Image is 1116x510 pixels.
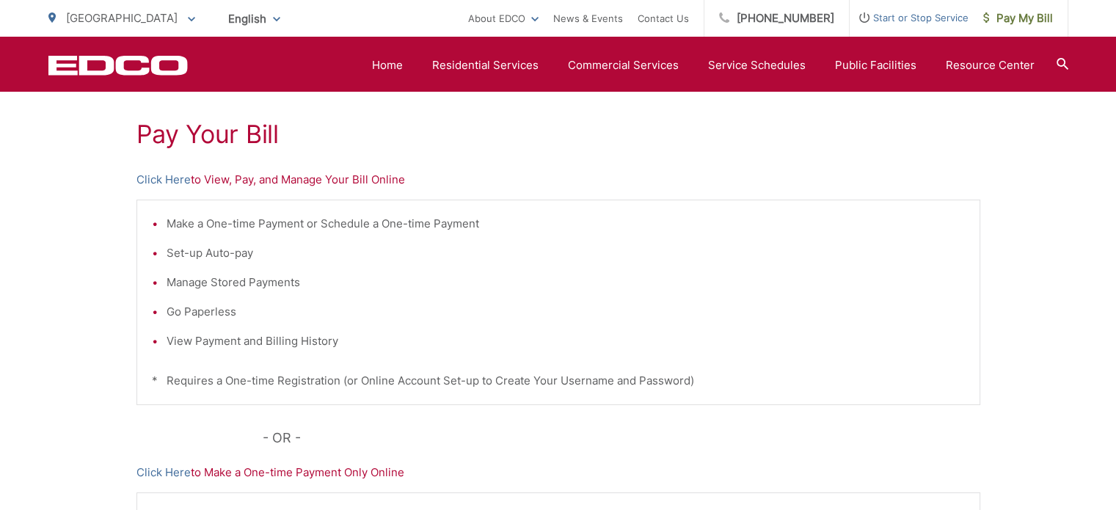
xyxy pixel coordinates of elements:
[263,427,980,449] p: - OR -
[568,57,679,74] a: Commercial Services
[167,303,965,321] li: Go Paperless
[136,464,191,481] a: Click Here
[136,171,191,189] a: Click Here
[167,215,965,233] li: Make a One-time Payment or Schedule a One-time Payment
[638,10,689,27] a: Contact Us
[167,332,965,350] li: View Payment and Billing History
[708,57,806,74] a: Service Schedules
[66,11,178,25] span: [GEOGRAPHIC_DATA]
[432,57,539,74] a: Residential Services
[553,10,623,27] a: News & Events
[372,57,403,74] a: Home
[136,120,980,149] h1: Pay Your Bill
[152,372,965,390] p: * Requires a One-time Registration (or Online Account Set-up to Create Your Username and Password)
[48,55,188,76] a: EDCD logo. Return to the homepage.
[167,274,965,291] li: Manage Stored Payments
[983,10,1053,27] span: Pay My Bill
[468,10,539,27] a: About EDCO
[835,57,916,74] a: Public Facilities
[217,6,291,32] span: English
[136,171,980,189] p: to View, Pay, and Manage Your Bill Online
[136,464,980,481] p: to Make a One-time Payment Only Online
[946,57,1035,74] a: Resource Center
[167,244,965,262] li: Set-up Auto-pay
